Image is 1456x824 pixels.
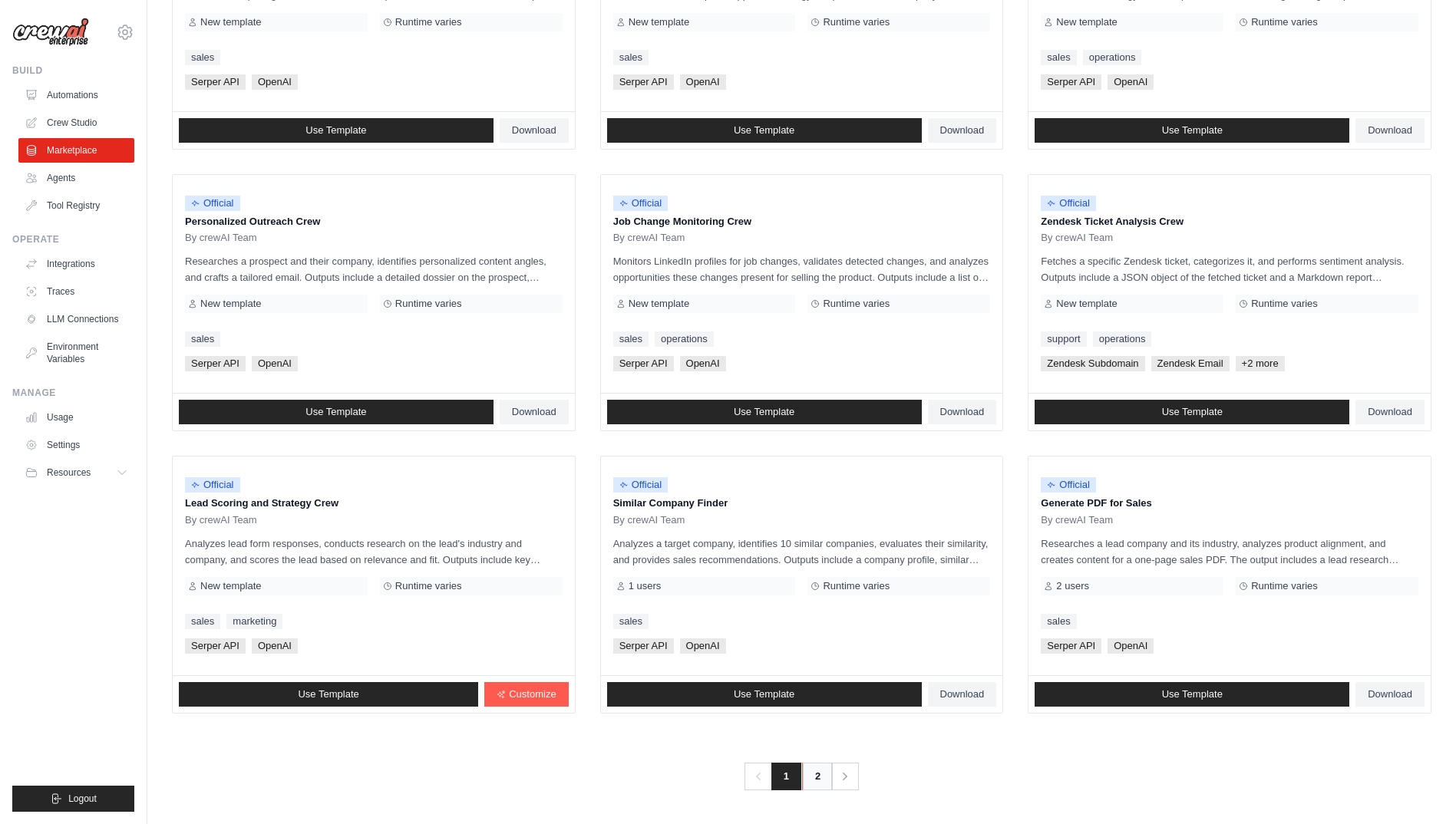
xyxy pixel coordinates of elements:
p: Similar Company Finder [613,496,991,511]
a: sales [613,50,649,65]
span: 2 users [1056,580,1089,592]
a: Download [928,400,997,424]
span: Serper API [185,74,246,90]
a: operations [1083,50,1142,65]
span: New template [1056,298,1117,310]
span: Use Template [1162,688,1223,700]
a: Use Template [179,400,494,424]
a: Usage [18,405,134,430]
a: Use Template [179,682,478,707]
span: Serper API [613,638,674,654]
span: By crewAI Team [1041,232,1113,244]
button: Resources [18,460,134,485]
span: Official [185,196,240,211]
div: Build [12,64,134,77]
span: Download [512,124,556,137]
span: New template [629,16,689,28]
a: Tool Registry [18,193,134,218]
p: Job Change Monitoring Crew [613,214,991,229]
span: Use Template [734,124,794,137]
span: Download [1368,124,1412,137]
a: marketing [226,614,282,629]
p: Analyzes a target company, identifies 10 similar companies, evaluates their similarity, and provi... [613,536,991,568]
a: operations [1093,331,1152,347]
a: Use Template [1035,118,1349,143]
a: Use Template [1035,682,1349,707]
a: sales [613,614,649,629]
span: Use Template [1162,124,1223,137]
span: +2 more [1236,356,1285,371]
span: By crewAI Team [1041,514,1113,526]
span: Serper API [185,638,246,654]
span: Download [940,688,985,700]
span: Runtime varies [823,580,890,592]
a: Use Template [607,400,922,424]
span: OpenAI [252,74,298,90]
span: Official [1041,196,1096,211]
span: OpenAI [680,356,726,371]
span: OpenAI [252,638,298,654]
span: New template [1056,16,1117,28]
span: Official [613,477,669,493]
span: Runtime varies [395,16,462,28]
span: Download [512,406,556,418]
span: New template [200,16,261,28]
span: OpenAI [680,74,726,90]
p: Monitors LinkedIn profiles for job changes, validates detected changes, and analyzes opportunitie... [613,253,991,285]
a: Integrations [18,252,134,276]
span: By crewAI Team [185,514,257,526]
p: Generate PDF for Sales [1041,496,1418,511]
span: Serper API [1041,638,1101,654]
span: Runtime varies [395,298,462,310]
button: Logout [12,786,134,812]
a: operations [655,331,714,347]
a: Download [928,118,997,143]
a: Marketplace [18,138,134,163]
a: Use Template [607,682,922,707]
a: Use Template [179,118,494,143]
a: sales [613,331,649,347]
span: Zendesk Subdomain [1041,356,1144,371]
span: By crewAI Team [185,232,257,244]
span: Logout [68,793,97,805]
span: Use Template [734,688,794,700]
span: 1 users [629,580,662,592]
span: Zendesk Email [1151,356,1230,371]
span: Runtime varies [1251,298,1318,310]
span: Official [613,196,669,211]
span: Runtime varies [823,16,890,28]
a: 2 [802,763,833,790]
span: Download [1368,406,1412,418]
span: OpenAI [1108,638,1154,654]
p: Researches a lead company and its industry, analyzes product alignment, and creates content for a... [1041,536,1418,568]
span: New template [629,298,689,310]
span: Serper API [613,356,674,371]
p: Analyzes lead form responses, conducts research on the lead's industry and company, and scores th... [185,536,563,568]
a: Crew Studio [18,110,134,135]
iframe: Chat Widget [1379,750,1456,824]
span: Use Template [305,406,366,418]
div: Chat-Widget [1379,750,1456,824]
span: Official [185,477,240,493]
a: Download [1355,400,1425,424]
a: Download [500,118,569,143]
a: Download [1355,118,1425,143]
a: sales [185,50,220,65]
span: Customize [509,688,556,700]
a: Traces [18,279,134,304]
a: Agents [18,166,134,190]
span: Download [1368,688,1412,700]
a: support [1041,331,1086,347]
a: Environment Variables [18,335,134,371]
img: Logo [12,18,89,47]
span: Download [940,124,985,137]
span: Use Template [305,124,366,137]
span: By crewAI Team [613,232,685,244]
p: Fetches a specific Zendesk ticket, categorizes it, and performs sentiment analysis. Outputs inclu... [1041,253,1418,285]
a: Use Template [1035,400,1349,424]
span: Use Template [1162,406,1223,418]
span: Runtime varies [1251,580,1318,592]
span: Download [940,406,985,418]
a: LLM Connections [18,307,134,331]
span: Serper API [1041,74,1101,90]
